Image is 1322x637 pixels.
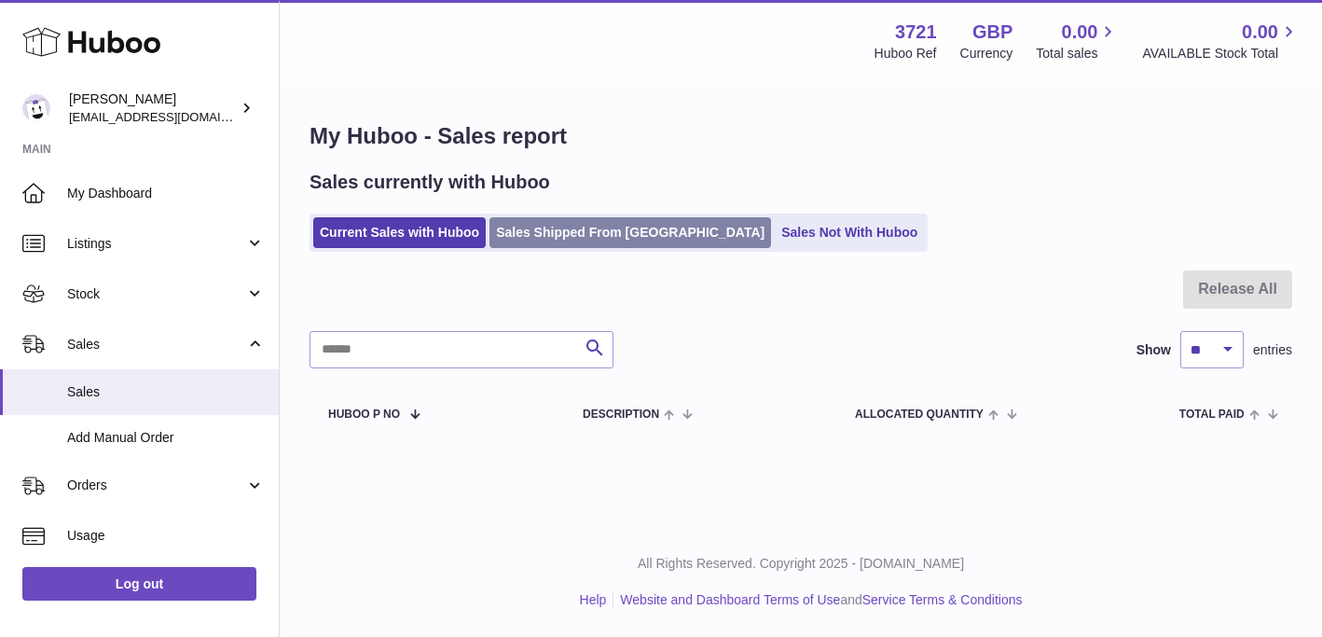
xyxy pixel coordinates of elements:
a: 0.00 Total sales [1036,20,1119,62]
span: 0.00 [1242,20,1278,45]
a: 0.00 AVAILABLE Stock Total [1142,20,1300,62]
a: Website and Dashboard Terms of Use [620,592,840,607]
span: entries [1253,341,1292,359]
span: Orders [67,477,245,494]
span: Usage [67,527,265,545]
div: [PERSON_NAME] [69,90,237,126]
h1: My Huboo - Sales report [310,121,1292,151]
span: My Dashboard [67,185,265,202]
div: Currency [960,45,1013,62]
strong: GBP [972,20,1012,45]
span: 0.00 [1062,20,1098,45]
label: Show [1136,341,1171,359]
a: Sales Not With Huboo [775,217,924,248]
a: Service Terms & Conditions [862,592,1023,607]
img: hello@sjoskin.com [22,94,50,122]
span: Total paid [1179,409,1245,421]
p: All Rights Reserved. Copyright 2025 - [DOMAIN_NAME] [295,555,1307,573]
span: Huboo P no [328,409,400,421]
span: Sales [67,383,265,401]
span: Stock [67,285,245,303]
span: [EMAIL_ADDRESS][DOMAIN_NAME] [69,109,274,124]
span: Total sales [1036,45,1119,62]
h2: Sales currently with Huboo [310,170,550,195]
span: AVAILABLE Stock Total [1142,45,1300,62]
span: Add Manual Order [67,429,265,447]
span: ALLOCATED Quantity [855,409,984,421]
a: Help [580,592,607,607]
li: and [613,591,1022,609]
div: Huboo Ref [874,45,937,62]
span: Listings [67,235,245,253]
strong: 3721 [895,20,937,45]
a: Sales Shipped From [GEOGRAPHIC_DATA] [489,217,771,248]
span: Sales [67,336,245,353]
span: Description [583,409,659,421]
a: Current Sales with Huboo [313,217,486,248]
a: Log out [22,567,256,601]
